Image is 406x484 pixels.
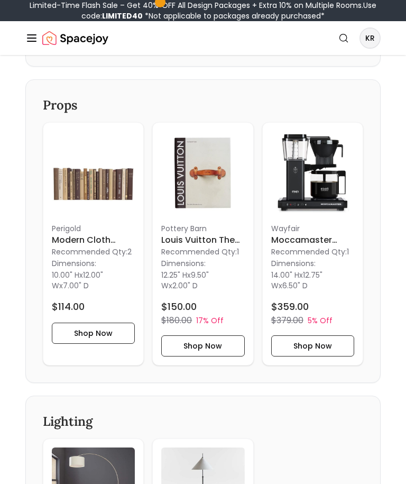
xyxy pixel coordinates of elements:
[52,223,135,234] p: Perigold
[52,270,103,291] span: 12.00" W
[161,335,244,357] button: Shop Now
[271,270,299,280] span: 14.00" H
[271,270,354,291] p: x x
[282,280,308,291] span: 6.50" D
[161,314,192,327] p: $180.00
[161,270,209,291] span: 9.50" W
[271,257,316,270] p: Dimensions:
[52,270,79,280] span: 10.00" H
[271,131,354,214] img: Moccamaster KBGV Select Coffee Maker image
[161,246,244,257] p: Recommended Qty: 1
[271,234,354,246] h6: Moccamaster KBGV Select Coffee Maker
[308,315,333,326] p: 5% Off
[42,28,108,49] a: Spacejoy
[271,335,354,357] button: Shop Now
[152,122,253,365] a: Louis Vuitton The Birth of Modern Luxury Coffee Table Book imagePottery BarnLouis Vuitton The Bir...
[262,122,363,365] a: Moccamaster KBGV Select Coffee Maker imageWayfairMoccamaster KBGV Select Coffee MakerRecommended ...
[52,299,85,314] h4: $114.00
[43,122,144,365] a: Modern Cloth Color Books imagePerigoldModern Cloth Color BooksRecommended Qty:2Dimensions:10.00" ...
[25,21,381,55] nav: Global
[161,270,244,291] p: x x
[271,246,354,257] p: Recommended Qty: 1
[271,299,309,314] h4: $359.00
[172,280,198,291] span: 2.00" D
[271,314,303,327] p: $379.00
[43,97,363,114] h3: Props
[271,223,354,234] p: Wayfair
[52,257,96,270] p: Dimensions:
[161,270,187,280] span: 12.25" H
[143,11,325,21] span: *Not applicable to packages already purchased*
[63,280,89,291] span: 7.00" D
[161,257,206,270] p: Dimensions:
[161,234,244,246] h6: Louis Vuitton The Birth of Modern Luxury Coffee Table Book
[161,131,244,214] img: Louis Vuitton The Birth of Modern Luxury Coffee Table Book image
[161,299,197,314] h4: $150.00
[271,270,322,291] span: 12.75" W
[361,29,380,48] span: KR
[43,122,144,365] div: Modern Cloth Color Books
[102,11,143,21] b: LIMITED40
[359,28,381,49] button: KR
[52,323,135,344] button: Shop Now
[52,270,135,291] p: x x
[262,122,363,365] div: Moccamaster KBGV Select Coffee Maker
[52,131,135,214] img: Modern Cloth Color Books image
[152,122,253,365] div: Louis Vuitton The Birth of Modern Luxury Coffee Table Book
[43,413,363,430] h3: Lighting
[42,28,108,49] img: Spacejoy Logo
[52,234,135,246] h6: Modern Cloth Color Books
[52,246,135,257] p: Recommended Qty: 2
[196,315,224,326] p: 17% Off
[161,223,244,234] p: Pottery Barn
